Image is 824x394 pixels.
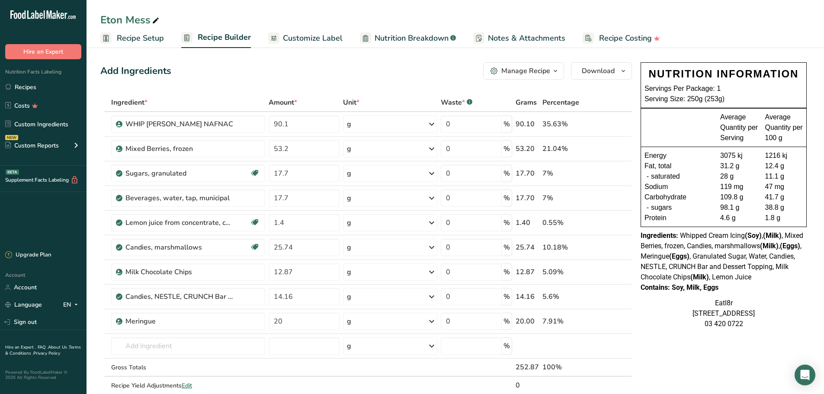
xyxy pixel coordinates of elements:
[720,151,758,161] div: 3075 kj
[516,97,537,108] span: Grams
[347,193,351,203] div: g
[100,64,171,78] div: Add Ingredients
[516,362,539,372] div: 252.87
[125,291,234,302] div: Candies, NESTLE, CRUNCH Bar and Dessert Topping
[125,316,234,327] div: Meringue
[651,202,672,213] span: sugars
[125,168,234,179] div: Sugars, granulated
[765,151,803,161] div: 1216 kj
[5,344,36,350] a: Hire an Expert .
[347,168,351,179] div: g
[720,202,758,213] div: 98.1 g
[283,32,343,44] span: Customize Label
[111,97,147,108] span: Ingredient
[100,12,161,28] div: Eton Mess
[641,231,678,240] span: Ingredients:
[111,337,265,355] input: Add Ingredient
[571,62,632,80] button: Download
[644,171,651,182] div: -
[347,218,351,228] div: g
[644,151,667,161] span: Energy
[690,273,709,281] b: (Milk)
[5,141,59,150] div: Custom Reports
[198,32,251,43] span: Recipe Builder
[669,252,689,260] b: (Eggs)
[516,291,539,302] div: 14.16
[269,97,297,108] span: Amount
[780,242,800,250] b: (Eggs)
[5,251,51,259] div: Upgrade Plan
[745,231,762,240] b: (Soy)
[644,202,651,213] div: -
[33,350,60,356] a: Privacy Policy
[644,83,803,94] div: Servings Per Package: 1
[644,66,803,82] div: NUTRITION INFORMATION
[644,94,803,104] div: Serving Size: 250g (253g)
[516,267,539,277] div: 12.87
[644,192,686,202] span: Carbohydrate
[516,193,539,203] div: 17.70
[48,344,69,350] a: About Us .
[720,213,758,223] div: 4.6 g
[720,112,758,143] div: Average Quantity per Serving
[516,168,539,179] div: 17.70
[5,135,18,140] div: NEW
[582,66,615,76] span: Download
[182,381,192,390] span: Edit
[375,32,449,44] span: Nutrition Breakdown
[125,267,234,277] div: Milk Chocolate Chips
[125,144,234,154] div: Mixed Berries, frozen
[641,231,803,281] span: Whipped Cream Icing , , Mixed Berries, frozen, Candies, marshmallows , , Meringue , Granulated Su...
[644,182,668,192] span: Sodium
[488,32,565,44] span: Notes & Attachments
[644,161,671,171] span: Fat, total
[516,218,539,228] div: 1.40
[111,381,265,390] div: Recipe Yield Adjustments
[441,97,472,108] div: Waste
[5,370,81,380] div: Powered By FoodLabelMaker © 2025 All Rights Reserved
[542,119,591,129] div: 35.63%
[347,144,351,154] div: g
[5,297,42,312] a: Language
[720,171,758,182] div: 28 g
[347,316,351,327] div: g
[765,192,803,202] div: 41.7 g
[501,66,550,76] div: Manage Recipe
[765,213,803,223] div: 1.8 g
[641,282,807,293] div: Contains: Soy, Milk, Eggs
[542,362,591,372] div: 100%
[473,29,565,48] a: Notes & Attachments
[347,119,351,129] div: g
[516,144,539,154] div: 53.20
[542,168,591,179] div: 7%
[542,144,591,154] div: 21.04%
[343,97,359,108] span: Unit
[347,291,351,302] div: g
[516,242,539,253] div: 25.74
[765,202,803,213] div: 38.8 g
[720,161,758,171] div: 31.2 g
[583,29,660,48] a: Recipe Costing
[641,298,807,329] div: Eatl8r [STREET_ADDRESS] 03 420 0722
[38,344,48,350] a: FAQ .
[63,300,81,310] div: EN
[516,119,539,129] div: 90.10
[5,44,81,59] button: Hire an Expert
[268,29,343,48] a: Customize Label
[125,242,234,253] div: Candies, marshmallows
[542,267,591,277] div: 5.09%
[360,29,456,48] a: Nutrition Breakdown
[765,182,803,192] div: 47 mg
[765,161,803,171] div: 12.4 g
[720,192,758,202] div: 109.8 g
[542,242,591,253] div: 10.18%
[6,170,19,175] div: BETA
[125,193,234,203] div: Beverages, water, tap, municipal
[100,29,164,48] a: Recipe Setup
[181,28,251,48] a: Recipe Builder
[125,119,234,129] div: WHIP [PERSON_NAME] NAFNAC
[117,32,164,44] span: Recipe Setup
[516,380,539,391] div: 0
[795,365,815,385] div: Open Intercom Messenger
[644,213,667,223] span: Protein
